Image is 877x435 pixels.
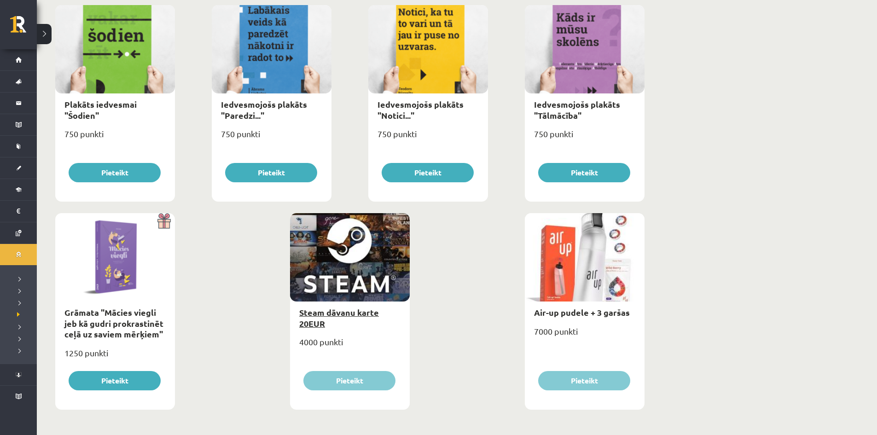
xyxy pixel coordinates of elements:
[303,371,395,390] button: Pieteikt
[534,307,630,318] a: Air-up pudele + 3 garšas
[55,126,175,149] div: 750 punkti
[378,99,464,120] a: Iedvesmojošs plakāts "Notici..."
[382,163,474,182] button: Pieteikt
[290,334,410,357] div: 4000 punkti
[368,126,488,149] div: 750 punkti
[538,163,630,182] button: Pieteikt
[64,307,163,339] a: Grāmata "Mācies viegli jeb kā gudri prokrastinēt ceļā uz saviem mērķiem"
[212,126,331,149] div: 750 punkti
[534,99,620,120] a: Iedvesmojošs plakāts "Tālmācība"
[525,126,645,149] div: 750 punkti
[221,99,307,120] a: Iedvesmojošs plakāts "Paredzi..."
[69,371,161,390] button: Pieteikt
[225,163,317,182] button: Pieteikt
[69,163,161,182] button: Pieteikt
[154,213,175,229] img: Dāvana ar pārsteigumu
[299,307,379,328] a: Steam dāvanu karte 20EUR
[538,371,630,390] button: Pieteikt
[64,99,137,120] a: Plakāts iedvesmai "Šodien"
[525,324,645,347] div: 7000 punkti
[10,16,37,39] a: Rīgas 1. Tālmācības vidusskola
[55,345,175,368] div: 1250 punkti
